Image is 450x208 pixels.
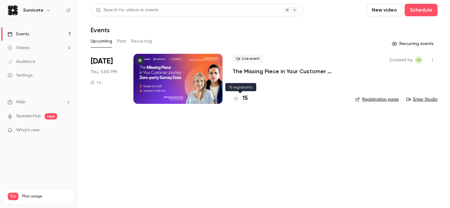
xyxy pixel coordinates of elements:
[117,36,126,46] button: Past
[7,72,32,79] div: Settings
[16,113,41,119] a: SpeakerHub
[355,96,399,103] a: Registration page
[242,94,248,103] h4: 15
[406,96,437,103] a: Enter Studio
[91,56,113,66] span: [DATE]
[7,45,30,51] div: Videos
[7,58,35,65] div: Audience
[131,36,152,46] button: Recurring
[232,55,263,63] span: Live event
[8,193,18,200] span: Pro
[8,5,18,15] img: Survicate
[405,4,437,16] button: Schedule
[91,26,110,34] h1: Events
[389,56,412,64] span: Created by
[91,36,112,46] button: Upcoming
[63,128,71,133] iframe: Noticeable Trigger
[23,7,43,13] h6: Survicate
[91,69,117,75] span: Thu, 5:00 PM
[91,54,123,104] div: Oct 2 Thu, 11:00 AM (America/New York)
[232,94,248,103] a: 15
[96,7,158,13] div: Search for videos or events
[415,56,422,64] span: Aleksandra Korczyńska
[417,56,421,64] span: AK
[7,99,71,105] li: help-dropdown-opener
[389,39,437,49] button: Recurring events
[45,113,57,119] span: new
[16,99,25,105] span: Help
[367,4,402,16] button: New video
[7,31,29,37] div: Events
[22,194,70,199] span: Plan usage
[16,127,40,134] span: What's new
[232,68,345,75] a: The Missing Piece in Your Customer Journey: Zero-party Survey Data
[91,80,101,85] div: 1 h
